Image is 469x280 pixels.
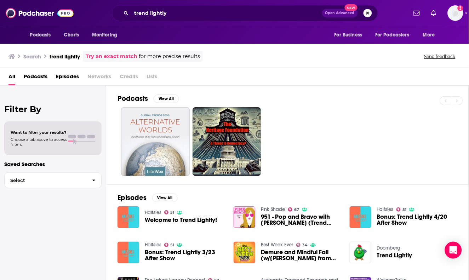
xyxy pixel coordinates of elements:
[396,207,407,212] a: 51
[448,5,463,21] img: User Profile
[92,30,117,40] span: Monitoring
[164,210,175,215] a: 51
[154,95,179,103] button: View All
[418,28,444,42] button: open menu
[377,206,394,212] a: Halfsies
[87,28,126,42] button: open menu
[234,206,255,228] img: 951 - Pop and Bravo with Molly McAleer (Trend Lightly)
[422,53,458,59] button: Send feedback
[423,30,435,40] span: More
[6,6,74,20] img: Podchaser - Follow, Share and Rate Podcasts
[59,28,84,42] a: Charts
[24,71,47,85] a: Podcasts
[448,5,463,21] span: Logged in as WorldWide452
[376,30,410,40] span: For Podcasters
[330,28,371,42] button: open menu
[234,242,255,263] img: Demure and Mindful Fall (w/Tiffany from Trend Lightly)
[4,172,102,188] button: Select
[371,28,420,42] button: open menu
[145,242,161,248] a: Halfsies
[170,244,174,247] span: 51
[118,94,179,103] a: PodcastsView All
[261,214,341,226] span: 951 - Pop and Bravo with [PERSON_NAME] (Trend Lightly)
[334,30,362,40] span: For Business
[402,208,406,211] span: 51
[170,211,174,214] span: 51
[8,71,15,85] a: All
[118,242,139,263] img: Bonus: Trend Lightly 3/23 After Show
[458,5,463,11] svg: Add a profile image
[4,104,102,114] h2: Filter By
[152,194,178,202] button: View All
[118,193,178,202] a: EpisodesView All
[145,249,225,261] a: Bonus: Trend Lightly 3/23 After Show
[261,242,293,248] a: Best Week Ever
[350,206,371,228] img: Bonus: Trend Lightly 4/20 After Show
[261,249,341,261] span: Demure and Mindful Fall (w/[PERSON_NAME] from Trend Lightly)
[86,52,137,61] a: Try an exact match
[296,243,308,247] a: 34
[139,52,200,61] span: for more precise results
[377,214,457,226] a: Bonus: Trend Lightly 4/20 After Show
[120,71,138,85] span: Credits
[145,217,217,223] a: Welcome to Trend Lightly!
[118,206,139,228] img: Welcome to Trend Lightly!
[56,71,79,85] a: Episodes
[448,5,463,21] button: Show profile menu
[294,208,299,211] span: 67
[118,94,148,103] h2: Podcasts
[261,249,341,261] a: Demure and Mindful Fall (w/Tiffany from Trend Lightly)
[64,30,79,40] span: Charts
[23,53,41,60] h3: Search
[11,137,67,147] span: Choose a tab above to access filters.
[87,71,111,85] span: Networks
[261,214,341,226] a: 951 - Pop and Bravo with Molly McAleer (Trend Lightly)
[411,7,423,19] a: Show notifications dropdown
[288,207,299,212] a: 67
[428,7,439,19] a: Show notifications dropdown
[30,30,51,40] span: Podcasts
[322,9,358,17] button: Open AdvancedNew
[345,4,358,11] span: New
[5,178,86,183] span: Select
[147,71,157,85] span: Lists
[445,242,462,259] div: Open Intercom Messenger
[118,193,147,202] h2: Episodes
[50,53,80,60] h3: trend lightly
[302,244,308,247] span: 34
[131,7,322,19] input: Search podcasts, credits, & more...
[4,161,102,167] p: Saved Searches
[377,252,412,258] a: Trend Lightly
[112,5,378,21] div: Search podcasts, credits, & more...
[145,210,161,216] a: Halfsies
[261,206,285,212] a: Pink Shade
[377,245,401,251] a: Doomberg
[325,11,355,15] span: Open Advanced
[25,28,60,42] button: open menu
[164,243,175,247] a: 51
[11,130,67,135] span: Want to filter your results?
[350,242,371,263] img: Trend Lightly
